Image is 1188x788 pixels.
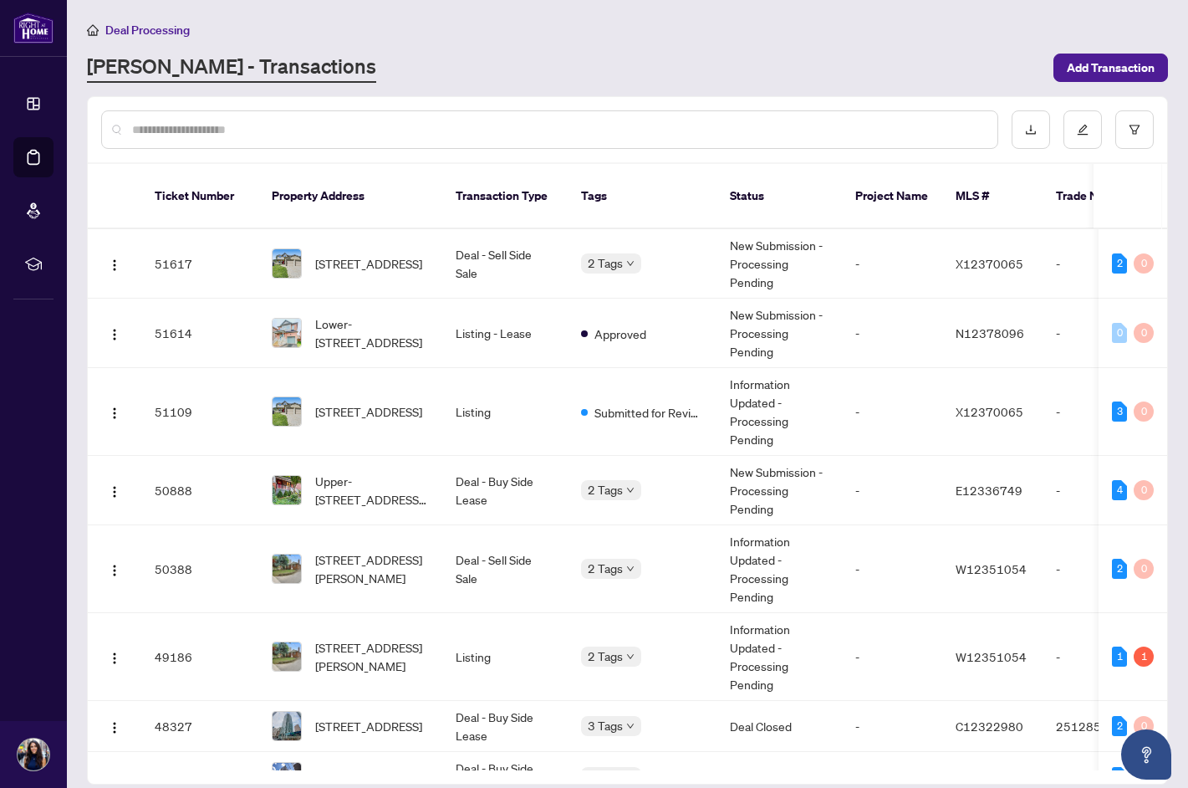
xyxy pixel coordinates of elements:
[626,565,635,573] span: down
[1043,299,1160,368] td: -
[315,402,422,421] span: [STREET_ADDRESS]
[1129,124,1140,136] span: filter
[442,456,568,525] td: Deal - Buy Side Lease
[273,712,301,740] img: thumbnail-img
[108,564,121,577] img: Logo
[1043,613,1160,701] td: -
[108,721,121,734] img: Logo
[1043,456,1160,525] td: -
[442,701,568,752] td: Deal - Buy Side Lease
[1134,323,1154,343] div: 0
[716,164,842,229] th: Status
[956,256,1023,271] span: X12370065
[716,701,842,752] td: Deal Closed
[273,555,301,583] img: thumbnail-img
[626,259,635,268] span: down
[141,701,258,752] td: 48327
[101,398,128,425] button: Logo
[13,13,54,43] img: logo
[141,368,258,456] td: 51109
[105,23,190,38] span: Deal Processing
[588,480,623,499] span: 2 Tags
[1134,480,1154,500] div: 0
[842,299,942,368] td: -
[87,53,376,83] a: [PERSON_NAME] - Transactions
[101,555,128,582] button: Logo
[273,397,301,426] img: thumbnail-img
[141,456,258,525] td: 50888
[1112,647,1127,667] div: 1
[273,249,301,278] img: thumbnail-img
[315,550,429,587] span: [STREET_ADDRESS][PERSON_NAME]
[1112,559,1127,579] div: 2
[594,325,646,343] span: Approved
[1134,402,1154,422] div: 0
[108,652,121,665] img: Logo
[588,559,623,578] span: 2 Tags
[1112,716,1127,736] div: 2
[18,739,49,770] img: Profile Icon
[588,253,623,273] span: 2 Tags
[588,716,623,735] span: 3 Tags
[315,254,422,273] span: [STREET_ADDRESS]
[141,525,258,613] td: 50388
[273,642,301,671] img: thumbnail-img
[1043,229,1160,299] td: -
[1112,402,1127,422] div: 3
[315,638,429,675] span: [STREET_ADDRESS][PERSON_NAME]
[101,320,128,346] button: Logo
[1043,525,1160,613] td: -
[1025,124,1037,136] span: download
[442,525,568,613] td: Deal - Sell Side Sale
[594,403,703,422] span: Submitted for Review
[1115,110,1154,149] button: filter
[842,701,942,752] td: -
[442,613,568,701] td: Listing
[315,315,429,351] span: Lower-[STREET_ADDRESS]
[258,164,442,229] th: Property Address
[842,368,942,456] td: -
[1063,110,1102,149] button: edit
[956,483,1022,498] span: E12336749
[108,407,121,420] img: Logo
[108,328,121,341] img: Logo
[1053,54,1168,82] button: Add Transaction
[942,164,1043,229] th: MLS #
[1112,323,1127,343] div: 0
[1134,647,1154,667] div: 1
[141,613,258,701] td: 49186
[273,319,301,347] img: thumbnail-img
[716,368,842,456] td: Information Updated - Processing Pending
[626,486,635,494] span: down
[101,477,128,504] button: Logo
[1134,716,1154,736] div: 0
[1067,54,1155,81] span: Add Transaction
[315,717,422,735] span: [STREET_ADDRESS]
[1134,253,1154,274] div: 0
[956,325,1024,340] span: N12378096
[1112,767,1127,787] div: 2
[1043,368,1160,456] td: -
[1012,110,1050,149] button: download
[1043,164,1160,229] th: Trade Number
[842,456,942,525] td: -
[1077,124,1089,136] span: edit
[87,24,99,36] span: home
[1043,701,1160,752] td: 2512850
[956,649,1027,664] span: W12351054
[108,485,121,499] img: Logo
[315,768,422,786] span: [STREET_ADDRESS]
[716,456,842,525] td: New Submission - Processing Pending
[442,164,568,229] th: Transaction Type
[273,476,301,504] img: thumbnail-img
[842,613,942,701] td: -
[101,643,128,670] button: Logo
[716,299,842,368] td: New Submission - Processing Pending
[956,719,1023,734] span: C12322980
[588,647,623,666] span: 2 Tags
[101,250,128,277] button: Logo
[1134,559,1154,579] div: 0
[956,770,1023,785] span: C12304369
[141,164,258,229] th: Ticket Number
[716,525,842,613] td: Information Updated - Processing Pending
